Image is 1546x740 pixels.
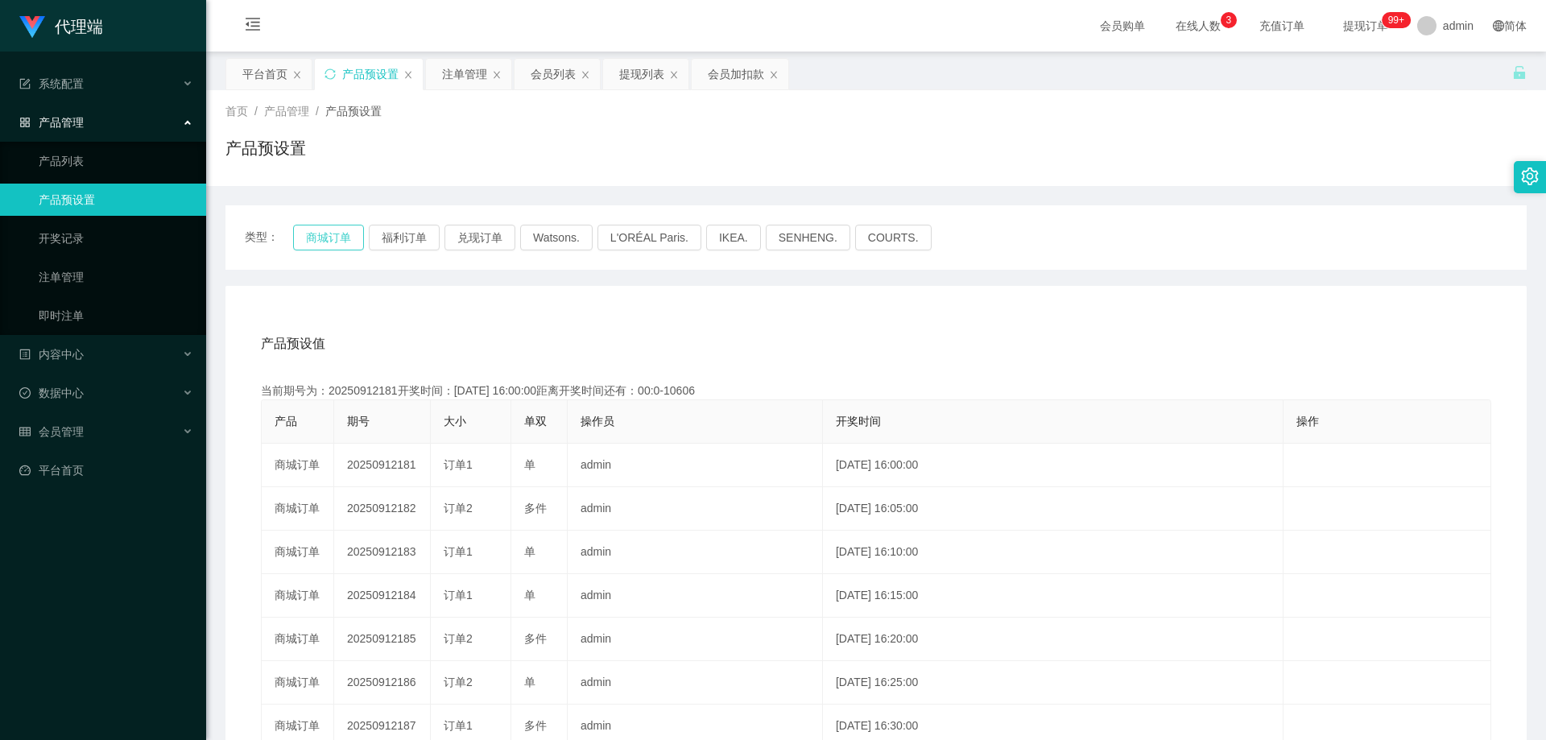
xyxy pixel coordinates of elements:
span: / [316,105,319,118]
span: 数据中心 [19,387,84,399]
i: 图标: unlock [1512,65,1527,80]
span: 产品管理 [19,116,84,129]
span: 产品管理 [264,105,309,118]
button: 福利订单 [369,225,440,250]
span: 会员管理 [19,425,84,438]
h1: 代理端 [55,1,103,52]
span: 单 [524,589,535,602]
td: [DATE] 16:00:00 [823,444,1284,487]
button: COURTS. [855,225,932,250]
div: 提现列表 [619,59,664,89]
i: 图标: close [492,70,502,80]
button: 商城订单 [293,225,364,250]
span: 产品预设置 [325,105,382,118]
div: 产品预设置 [342,59,399,89]
i: 图标: close [292,70,302,80]
h1: 产品预设置 [225,136,306,160]
td: 20250912184 [334,574,431,618]
a: 注单管理 [39,261,193,293]
td: 商城订单 [262,531,334,574]
td: [DATE] 16:10:00 [823,531,1284,574]
span: 操作 [1296,415,1319,428]
span: 期号 [347,415,370,428]
span: 订单2 [444,632,473,645]
span: 操作员 [581,415,614,428]
i: 图标: form [19,78,31,89]
sup: 1178 [1382,12,1411,28]
td: admin [568,661,823,705]
i: 图标: profile [19,349,31,360]
span: 单 [524,676,535,688]
div: 平台首页 [242,59,287,89]
span: 首页 [225,105,248,118]
span: 充值订单 [1251,20,1312,31]
i: 图标: close [669,70,679,80]
span: 开奖时间 [836,415,881,428]
td: 20250912181 [334,444,431,487]
div: 注单管理 [442,59,487,89]
i: 图标: check-circle-o [19,387,31,399]
span: 多件 [524,719,547,732]
span: 订单1 [444,589,473,602]
td: 商城订单 [262,444,334,487]
a: 代理端 [19,19,103,32]
span: 大小 [444,415,466,428]
td: admin [568,531,823,574]
span: 在线人数 [1168,20,1229,31]
span: 产品预设值 [261,334,325,353]
span: 内容中心 [19,348,84,361]
td: admin [568,618,823,661]
span: / [254,105,258,118]
td: [DATE] 16:15:00 [823,574,1284,618]
span: 提现订单 [1335,20,1396,31]
i: 图标: appstore-o [19,117,31,128]
i: 图标: close [403,70,413,80]
i: 图标: sync [324,68,336,80]
div: 当前期号为：20250912181开奖时间：[DATE] 16:00:00距离开奖时间还有：00:0-10606 [261,382,1491,399]
td: 商城订单 [262,487,334,531]
span: 订单1 [444,458,473,471]
span: 订单2 [444,502,473,515]
td: 20250912186 [334,661,431,705]
span: 类型： [245,225,293,250]
p: 3 [1226,12,1232,28]
span: 系统配置 [19,77,84,90]
span: 产品 [275,415,297,428]
button: 兑现订单 [444,225,515,250]
span: 单 [524,545,535,558]
i: 图标: close [581,70,590,80]
div: 会员加扣款 [708,59,764,89]
td: 20250912183 [334,531,431,574]
a: 开奖记录 [39,222,193,254]
button: Watsons. [520,225,593,250]
a: 即时注单 [39,300,193,332]
div: 会员列表 [531,59,576,89]
td: admin [568,444,823,487]
a: 图标: dashboard平台首页 [19,454,193,486]
td: [DATE] 16:25:00 [823,661,1284,705]
td: 20250912185 [334,618,431,661]
td: 20250912182 [334,487,431,531]
i: 图标: setting [1521,167,1539,185]
span: 订单1 [444,719,473,732]
span: 多件 [524,502,547,515]
button: L'ORÉAL Paris. [597,225,701,250]
span: 单双 [524,415,547,428]
i: 图标: menu-fold [225,1,280,52]
sup: 3 [1221,12,1237,28]
td: [DATE] 16:20:00 [823,618,1284,661]
a: 产品预设置 [39,184,193,216]
td: 商城订单 [262,661,334,705]
td: 商城订单 [262,574,334,618]
span: 多件 [524,632,547,645]
button: SENHENG. [766,225,850,250]
span: 订单2 [444,676,473,688]
i: 图标: table [19,426,31,437]
td: admin [568,487,823,531]
a: 产品列表 [39,145,193,177]
td: 商城订单 [262,618,334,661]
span: 单 [524,458,535,471]
button: IKEA. [706,225,761,250]
img: logo.9652507e.png [19,16,45,39]
i: 图标: close [769,70,779,80]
